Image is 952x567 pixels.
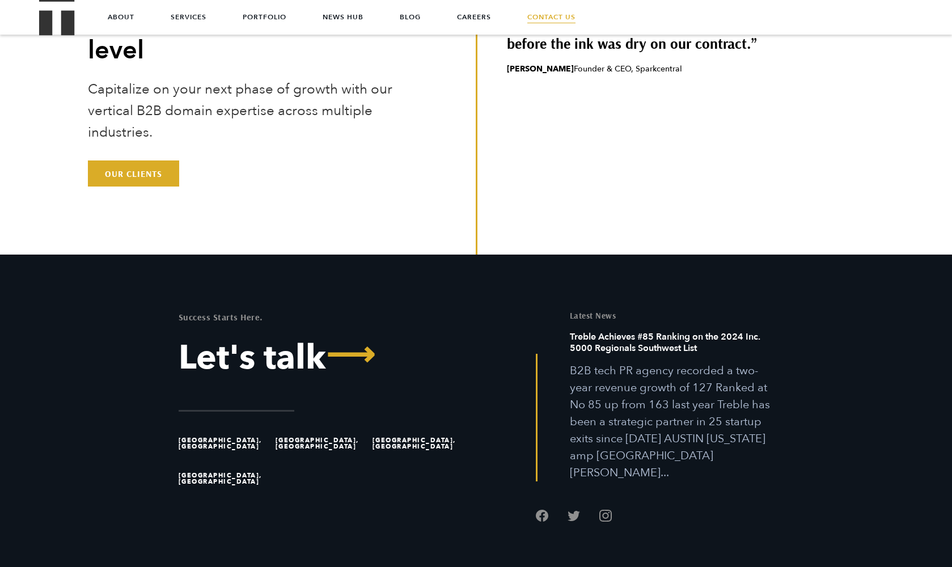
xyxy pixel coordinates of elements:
[507,64,574,74] b: [PERSON_NAME]
[599,510,612,522] a: Follow us on Instagram
[570,311,774,320] h5: Latest News
[570,331,774,481] a: Read this article
[88,79,401,143] p: Capitalize on your next phase of growth with our vertical B2B domain expertise across multiple in...
[570,362,774,481] p: B2B tech PR agency recorded a two-year revenue growth of 127 Ranked at No 85 up from 163 last yea...
[507,64,798,75] span: Founder & CEO, Sparkcentral
[570,331,774,362] h6: Treble Achieves #85 Ranking on the 2024 Inc. 5000 Regionals Southwest List
[373,426,464,461] li: [GEOGRAPHIC_DATA], [GEOGRAPHIC_DATA]
[326,338,375,372] span: ⟶
[179,341,468,375] a: Let's Talk
[276,426,367,461] li: [GEOGRAPHIC_DATA], [GEOGRAPHIC_DATA]
[536,510,548,522] a: Follow us on Facebook
[179,426,270,461] li: [GEOGRAPHIC_DATA], [GEOGRAPHIC_DATA]
[568,510,580,522] a: Follow us on Twitter
[179,311,263,323] mark: Success Starts Here.
[88,160,179,187] a: Our Clients
[179,461,270,496] li: [GEOGRAPHIC_DATA], [GEOGRAPHIC_DATA]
